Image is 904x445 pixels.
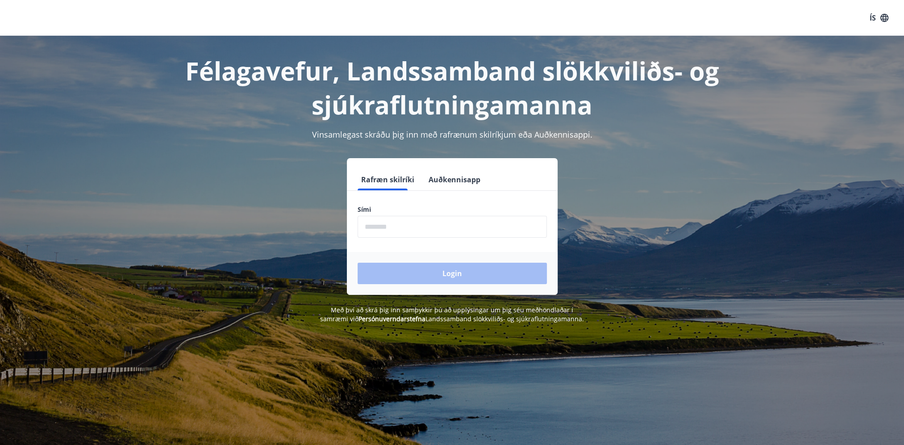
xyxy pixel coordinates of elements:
h1: Félagavefur, Landssamband slökkviliðs- og sjúkraflutningamanna [142,54,763,122]
button: ÍS [865,10,893,26]
label: Sími [358,205,547,214]
button: Rafræn skilríki [358,169,418,190]
span: Með því að skrá þig inn samþykkir þú að upplýsingar um þig séu meðhöndlaðar í samræmi við Landssa... [320,306,584,323]
span: Vinsamlegast skráðu þig inn með rafrænum skilríkjum eða Auðkennisappi. [312,129,592,140]
a: Persónuverndarstefna [358,315,425,323]
button: Auðkennisapp [425,169,484,190]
